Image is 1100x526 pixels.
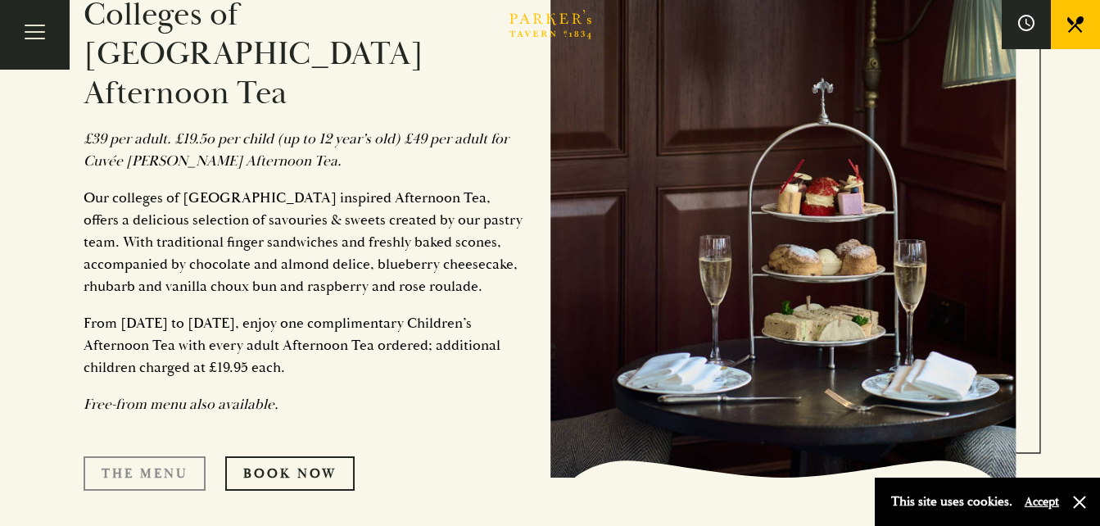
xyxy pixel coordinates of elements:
[84,312,526,379] p: From [DATE] to [DATE], enjoy one complimentary Children’s Afternoon Tea with every adult Afternoo...
[84,187,526,297] p: Our colleges of [GEOGRAPHIC_DATA] inspired Afternoon Tea, offers a delicious selection of savouri...
[891,490,1012,514] p: This site uses cookies.
[1071,494,1088,510] button: Close and accept
[1025,494,1059,510] button: Accept
[84,395,278,414] em: Free-from menu also available.
[84,129,509,170] em: £39 per adult. £19.5o per child (up to 12 year’s old) £49 per adult for Cuvée [PERSON_NAME] After...
[84,456,206,491] a: The Menu
[225,456,355,491] a: Book Now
